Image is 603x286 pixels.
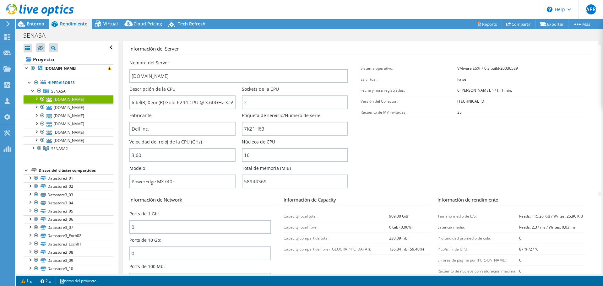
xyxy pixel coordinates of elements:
td: Es virtual: [361,74,457,85]
h3: Información de Network [129,196,277,206]
a: Datastore3_07 [24,224,113,232]
td: Errores de página por [PERSON_NAME]: [437,255,519,266]
b: 136,84 TiB (59,40%) [389,246,424,252]
label: Núcleos de CPU [242,139,275,145]
a: Datastore3_11 [24,273,113,281]
a: [DOMAIN_NAME] [24,120,113,128]
b: Reads: 2,37 ms / Writes: 0,03 ms [519,224,576,230]
a: Datastore3_01 [24,174,113,182]
span: SENASA [51,89,66,94]
label: Total de memoria (MiB) [242,165,291,171]
b: 6 [PERSON_NAME], 17 h, 1 min. [457,88,512,93]
a: Más [568,19,595,29]
span: Entorno [27,21,44,27]
td: Sistema operativo: [361,63,457,74]
b: 87 % /27 % [519,246,538,252]
a: Datastore3_Exch01 [24,240,113,248]
svg: \n [547,7,552,12]
td: Fecha y hora registradas: [361,85,457,96]
a: [DOMAIN_NAME] [24,95,113,103]
a: Datastore3_05 [24,207,113,215]
label: Ports de 1 Gb: [129,211,159,217]
a: SENASA [24,87,113,95]
h3: Información de rendimiento [437,196,585,206]
a: [DOMAIN_NAME] [24,128,113,136]
span: Virtual [103,21,118,27]
label: Etiqueta de servicio/Número de serie [242,112,320,119]
td: Recuento de núcleos con saturación máxima: [437,266,519,277]
td: Latencia media: [437,222,519,233]
td: Capacity local total: [284,211,389,222]
b: Reads: 115,26 KiB / Writes: 25,96 KiB [519,213,583,219]
a: Hipervisores [24,79,113,87]
a: Compartir [502,19,536,29]
td: Tamaño medio de E/S: [437,211,519,222]
a: 1 [17,277,36,285]
a: Datastore3_Exch02 [24,232,113,240]
a: [DOMAIN_NAME] [24,136,113,144]
a: [DOMAIN_NAME] [24,64,113,73]
label: Nombre del Server [129,60,169,66]
label: Descripción de la CPU [129,86,176,92]
b: 909,00 GiB [389,213,408,219]
b: 230,39 TiB [389,235,408,241]
td: Profundidad promedio de cola: [437,233,519,244]
h1: SENASA [20,32,55,39]
td: Capacity compartida libre ([GEOGRAPHIC_DATA]): [284,244,389,255]
b: 0 [519,257,521,263]
h3: Información del Server [129,45,592,55]
label: Fabricante [129,112,152,119]
a: Exportar [535,19,568,29]
td: Capacity local libre: [284,222,389,233]
label: Sockets de la CPU [242,86,279,92]
td: Capacity compartida total: [284,233,389,244]
a: 2 [36,277,56,285]
b: [DOMAIN_NAME] [45,66,76,71]
a: Datastore3_09 [24,256,113,264]
a: Datastore3_06 [24,215,113,224]
b: 0 [519,268,521,274]
span: Tech Refresh [178,21,205,27]
b: 0 GiB (0,00%) [389,224,413,230]
a: [DOMAIN_NAME] [24,103,113,111]
span: AFR [586,4,596,14]
a: Datastore3_04 [24,199,113,207]
b: 0 [519,235,521,241]
a: Datastore3_08 [24,248,113,256]
b: 35 [457,110,462,115]
b: VMware ESXi 7.0.3 build-20036589 [457,66,518,71]
span: SENASA2 [51,146,68,151]
a: Proyecto [24,54,113,64]
b: [TECHNICAL_ID] [457,99,486,104]
a: Datastore3_03 [24,191,113,199]
div: Discos del clúster compartidos [39,167,113,174]
a: SENASA2 [24,144,113,153]
td: Recuento de MV invitadas: [361,107,457,118]
td: Versión del Collector: [361,96,457,107]
span: Cloud Pricing [133,21,162,27]
b: False [457,77,466,82]
td: Pico/mín. de CPU: [437,244,519,255]
span: Rendimiento [60,21,88,27]
label: Ports de 100 Mb: [129,263,165,270]
label: Velocidad del reloj de la CPU (GHz) [129,139,202,145]
a: notas del proyecto [55,277,101,285]
h3: Información de Capacity [284,196,432,206]
label: Modelo [129,165,145,171]
a: Reports [472,19,502,29]
a: Datastore3_10 [24,265,113,273]
a: [DOMAIN_NAME] [24,112,113,120]
a: Datastore3_02 [24,182,113,191]
label: Ports de 10 Gb: [129,237,161,243]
